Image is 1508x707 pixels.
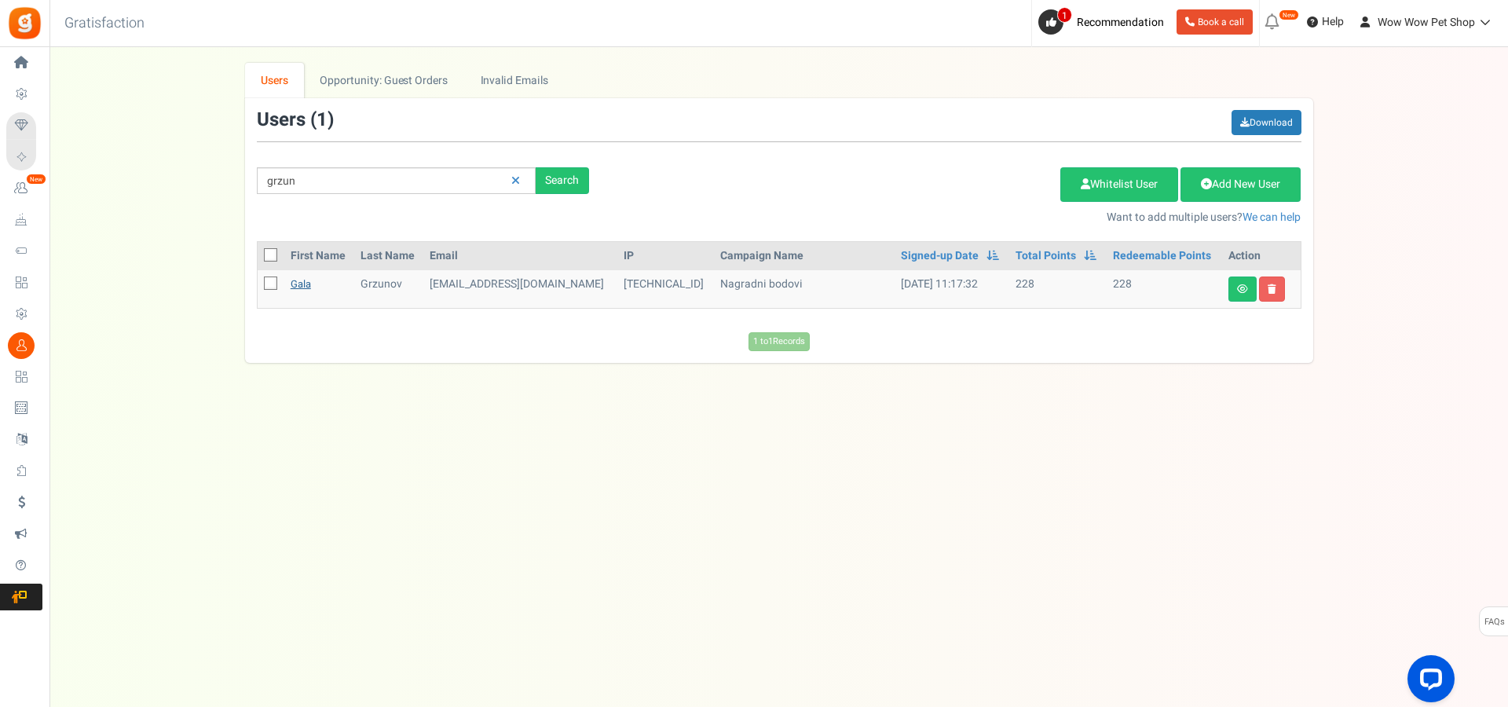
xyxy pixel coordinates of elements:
[423,242,617,270] th: Email
[714,270,895,308] td: Nagradni bodovi
[1222,242,1301,270] th: Action
[895,270,1009,308] td: [DATE] 11:17:32
[1237,284,1248,294] i: View details
[1268,284,1276,294] i: Delete user
[1077,14,1164,31] span: Recommendation
[1113,248,1211,264] a: Redeemable Points
[617,270,714,308] td: [TECHNICAL_ID]
[1057,7,1072,23] span: 1
[423,270,617,308] td: [EMAIL_ADDRESS][DOMAIN_NAME]
[257,110,334,130] h3: Users ( )
[317,106,328,134] span: 1
[1180,167,1301,202] a: Add New User
[291,277,311,291] a: Gala
[257,167,536,194] input: Search by email or name
[1107,270,1221,308] td: 228
[245,63,305,98] a: Users
[1232,110,1301,135] a: Download
[6,175,42,202] a: New
[26,174,46,185] em: New
[714,242,895,270] th: Campaign Name
[536,167,589,194] div: Search
[1016,248,1076,264] a: Total Points
[617,242,714,270] th: IP
[304,63,463,98] a: Opportunity: Guest Orders
[613,210,1301,225] p: Want to add multiple users?
[1243,209,1301,225] a: We can help
[1484,607,1505,637] span: FAQs
[1279,9,1299,20] em: New
[1060,167,1178,202] a: Whitelist User
[47,8,162,39] h3: Gratisfaction
[1009,270,1107,308] td: 228
[1177,9,1253,35] a: Book a call
[503,167,528,195] a: Reset
[1301,9,1350,35] a: Help
[464,63,564,98] a: Invalid Emails
[1378,14,1475,31] span: Wow Wow Pet Shop
[284,242,354,270] th: First Name
[901,248,979,264] a: Signed-up Date
[354,270,423,308] td: Grzunov
[1038,9,1170,35] a: 1 Recommendation
[1318,14,1344,30] span: Help
[7,5,42,41] img: Gratisfaction
[354,242,423,270] th: Last Name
